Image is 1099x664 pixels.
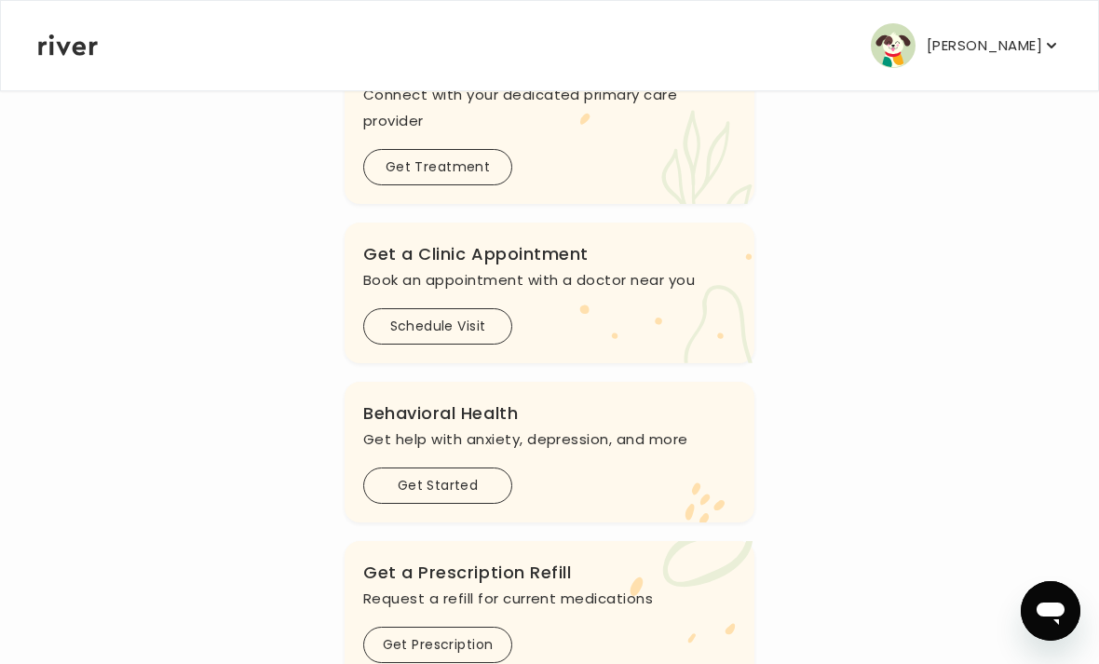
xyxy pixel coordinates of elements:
p: Book an appointment with a doctor near you [363,267,736,293]
p: Get help with anxiety, depression, and more [363,427,736,453]
p: Connect with your dedicated primary care provider [363,82,736,134]
p: [PERSON_NAME] [927,33,1042,59]
button: Schedule Visit [363,308,512,345]
iframe: Button to launch messaging window [1021,581,1080,641]
h3: Get a Clinic Appointment [363,241,736,267]
h3: Get a Prescription Refill [363,560,736,586]
img: user avatar [871,23,916,68]
h3: Behavioral Health [363,400,736,427]
button: user avatar[PERSON_NAME] [871,23,1061,68]
button: Get Prescription [363,627,512,663]
p: Request a refill for current medications [363,586,736,612]
button: Get Started [363,468,512,504]
button: Get Treatment [363,149,512,185]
